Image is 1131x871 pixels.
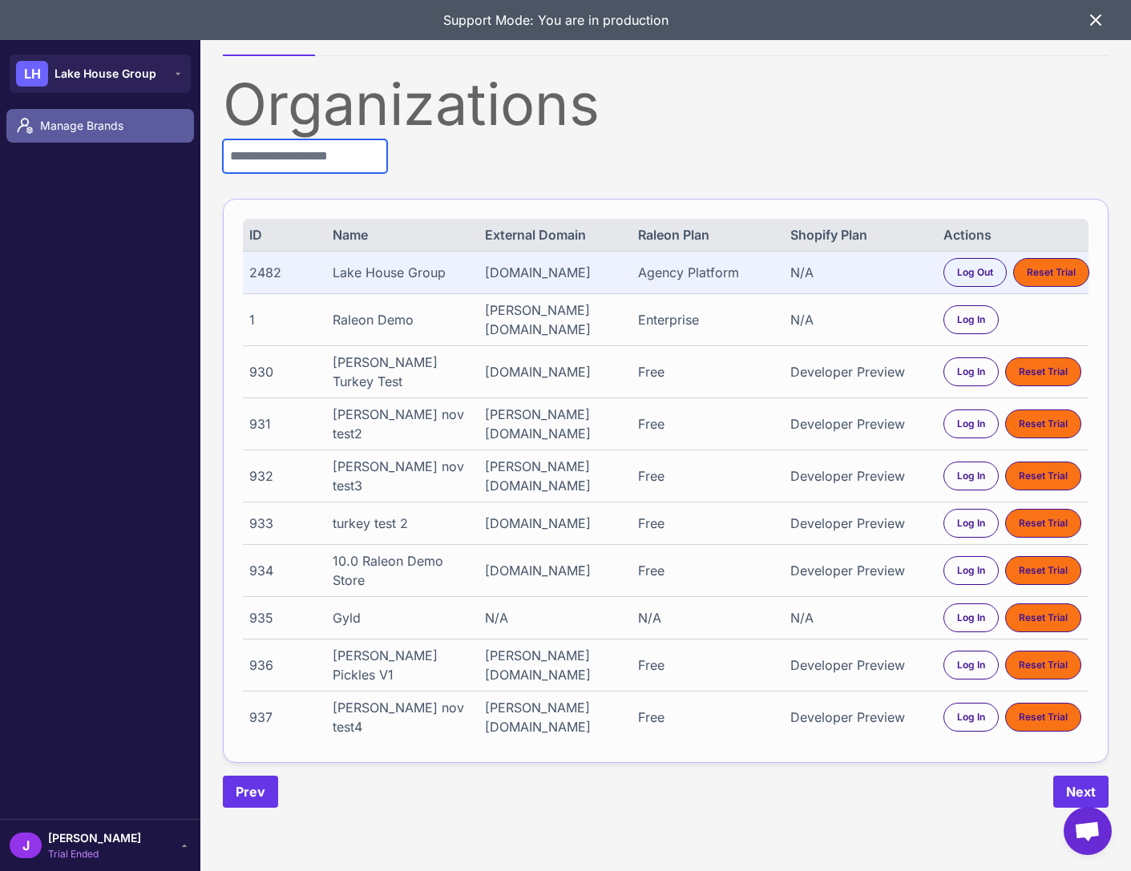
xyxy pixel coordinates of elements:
div: Developer Preview [790,655,929,675]
div: Free [638,514,777,533]
span: Reset Trial [1027,265,1076,280]
div: Free [638,708,777,727]
div: Gyld [333,608,471,627]
div: 936 [249,655,319,675]
span: Reset Trial [1019,469,1068,483]
div: [PERSON_NAME] Turkey Test [333,353,471,391]
span: Log In [957,417,985,431]
span: Reset Trial [1019,710,1068,724]
span: Log In [957,469,985,483]
button: Prev [223,776,278,808]
div: 932 [249,466,319,486]
div: Free [638,362,777,381]
div: External Domain [485,225,624,244]
span: Log In [957,658,985,672]
div: Open chat [1064,807,1112,855]
div: N/A [485,608,624,627]
a: Manage Brands [6,109,194,143]
div: N/A [790,310,929,329]
div: N/A [790,263,929,282]
button: Next [1053,776,1109,808]
div: [PERSON_NAME] nov test2 [333,405,471,443]
div: Free [638,561,777,580]
div: LH [16,61,48,87]
span: Log In [957,365,985,379]
div: [PERSON_NAME] nov test4 [333,698,471,736]
span: Reset Trial [1019,563,1068,578]
div: Lake House Group [333,263,471,282]
span: Log In [957,516,985,530]
div: [PERSON_NAME][DOMAIN_NAME] [485,457,624,495]
div: Raleon Plan [638,225,777,244]
div: 931 [249,414,319,433]
div: 937 [249,708,319,727]
div: J [10,833,42,858]
button: LHLake House Group [10,54,191,93]
div: Developer Preview [790,708,929,727]
span: Reset Trial [1019,417,1068,431]
span: Log Out [957,265,993,280]
span: [PERSON_NAME] [48,829,141,847]
div: 2482 [249,263,319,282]
div: 930 [249,362,319,381]
div: 1 [249,310,319,329]
span: Reset Trial [1019,611,1068,625]
span: Log In [957,710,985,724]
div: ID [249,225,319,244]
div: [DOMAIN_NAME] [485,263,624,282]
div: Shopify Plan [790,225,929,244]
div: Developer Preview [790,362,929,381]
span: Trial Ended [48,847,141,861]
div: Developer Preview [790,514,929,533]
div: [PERSON_NAME] nov test3 [333,457,471,495]
span: Reset Trial [1019,516,1068,530]
div: N/A [638,608,777,627]
div: Free [638,466,777,486]
div: Free [638,414,777,433]
div: N/A [790,608,929,627]
span: Log In [957,313,985,327]
div: [PERSON_NAME] Pickles V1 [333,646,471,684]
div: turkey test 2 [333,514,471,533]
div: Developer Preview [790,561,929,580]
div: Name [333,225,471,244]
div: 933 [249,514,319,533]
div: Developer Preview [790,414,929,433]
span: Reset Trial [1019,658,1068,672]
div: Developer Preview [790,466,929,486]
div: [PERSON_NAME][DOMAIN_NAME] [485,300,624,339]
div: [PERSON_NAME][DOMAIN_NAME] [485,405,624,443]
span: Log In [957,563,985,578]
div: Raleon Demo [333,310,471,329]
div: 935 [249,608,319,627]
div: Free [638,655,777,675]
div: [PERSON_NAME][DOMAIN_NAME] [485,698,624,736]
span: Log In [957,611,985,625]
div: [DOMAIN_NAME] [485,514,624,533]
div: [DOMAIN_NAME] [485,561,624,580]
div: Organizations [223,75,1109,133]
span: Manage Brands [40,117,181,135]
div: Agency Platform [638,263,777,282]
div: [DOMAIN_NAME] [485,362,624,381]
div: Actions [943,225,1082,244]
span: Lake House Group [55,65,156,83]
div: Enterprise [638,310,777,329]
div: [PERSON_NAME][DOMAIN_NAME] [485,646,624,684]
span: Reset Trial [1019,365,1068,379]
div: 10.0 Raleon Demo Store [333,551,471,590]
div: 934 [249,561,319,580]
